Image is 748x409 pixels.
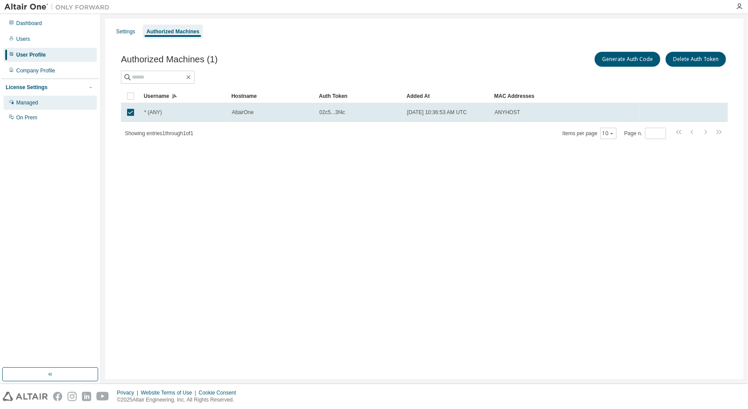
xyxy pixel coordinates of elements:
div: MAC Addresses [494,89,636,103]
div: License Settings [6,84,47,91]
div: Managed [16,99,38,106]
span: Items per page [563,128,617,139]
div: Authorized Machines [146,28,199,35]
div: Added At [407,89,487,103]
button: 10 [603,130,614,137]
div: Dashboard [16,20,42,27]
div: Website Terms of Use [141,389,199,396]
div: Username [144,89,224,103]
p: © 2025 Altair Engineering, Inc. All Rights Reserved. [117,396,241,404]
div: Company Profile [16,67,55,74]
div: User Profile [16,51,46,58]
div: On Prem [16,114,37,121]
img: Altair One [4,3,114,11]
span: * (ANY) [144,109,162,116]
span: Showing entries 1 through 1 of 1 [125,130,193,136]
div: Privacy [117,389,141,396]
span: Authorized Machines (1) [121,54,218,65]
div: Users [16,36,30,43]
div: Cookie Consent [199,389,241,396]
div: Settings [116,28,135,35]
span: AltairOne [232,109,254,116]
img: linkedin.svg [82,392,91,401]
button: Delete Auth Token [666,52,726,67]
span: Page n. [624,128,666,139]
div: Hostname [231,89,312,103]
span: ANYHOST [495,109,520,116]
span: 02c5...3f4c [319,109,345,116]
div: Auth Token [319,89,400,103]
img: instagram.svg [67,392,77,401]
button: Generate Auth Code [595,52,660,67]
img: facebook.svg [53,392,62,401]
img: altair_logo.svg [3,392,48,401]
img: youtube.svg [96,392,109,401]
span: [DATE] 10:36:53 AM UTC [407,109,467,116]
